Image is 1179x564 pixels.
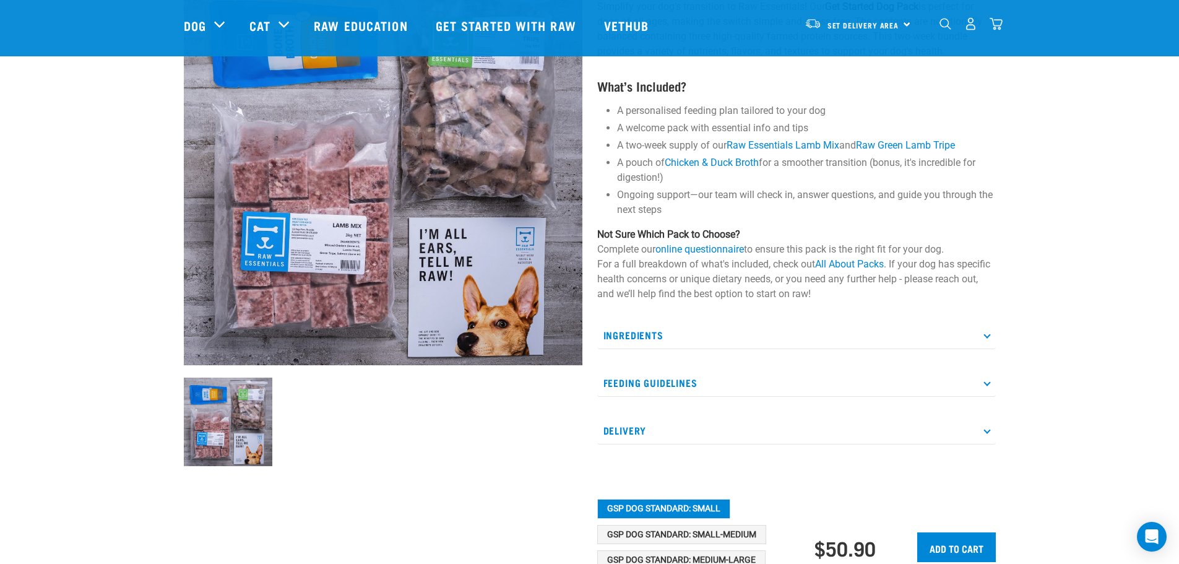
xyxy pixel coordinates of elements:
a: Cat [249,16,270,35]
a: Dog [184,16,206,35]
a: Chicken & Duck Broth [665,157,759,168]
strong: Not Sure Which Pack to Choose? [597,228,740,240]
img: user.png [964,17,977,30]
button: GSP Dog Standard: Small-Medium [597,525,766,545]
p: Delivery [597,417,996,445]
a: All About Packs [815,258,884,270]
a: online questionnaire [655,243,744,255]
button: GSP Dog Standard: Small [597,499,730,519]
a: Raw Essentials Lamb Mix [727,139,839,151]
li: A welcome pack with essential info and tips [617,121,996,136]
span: Set Delivery Area [827,23,899,27]
li: A pouch of for a smoother transition (bonus, it's incredible for digestion!) [617,155,996,185]
p: Complete our to ensure this pack is the right fit for your dog. For a full breakdown of what's in... [597,227,996,302]
li: A two-week supply of our and [617,138,996,153]
a: Raw Education [301,1,423,50]
div: Open Intercom Messenger [1137,522,1167,552]
strong: What’s Included? [597,82,686,89]
img: home-icon-1@2x.png [939,18,951,30]
p: Feeding Guidelines [597,369,996,397]
input: Add to cart [917,532,996,562]
a: Raw Green Lamb Tripe [856,139,955,151]
img: van-moving.png [805,18,821,29]
p: Ingredients [597,321,996,349]
li: Ongoing support—our team will check in, answer questions, and guide you through the next steps [617,188,996,217]
div: $50.90 [814,537,876,559]
img: home-icon@2x.png [990,17,1003,30]
a: Vethub [592,1,665,50]
li: A personalised feeding plan tailored to your dog [617,103,996,118]
a: Get started with Raw [423,1,592,50]
img: NSP Dog Standard Update [184,378,272,466]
